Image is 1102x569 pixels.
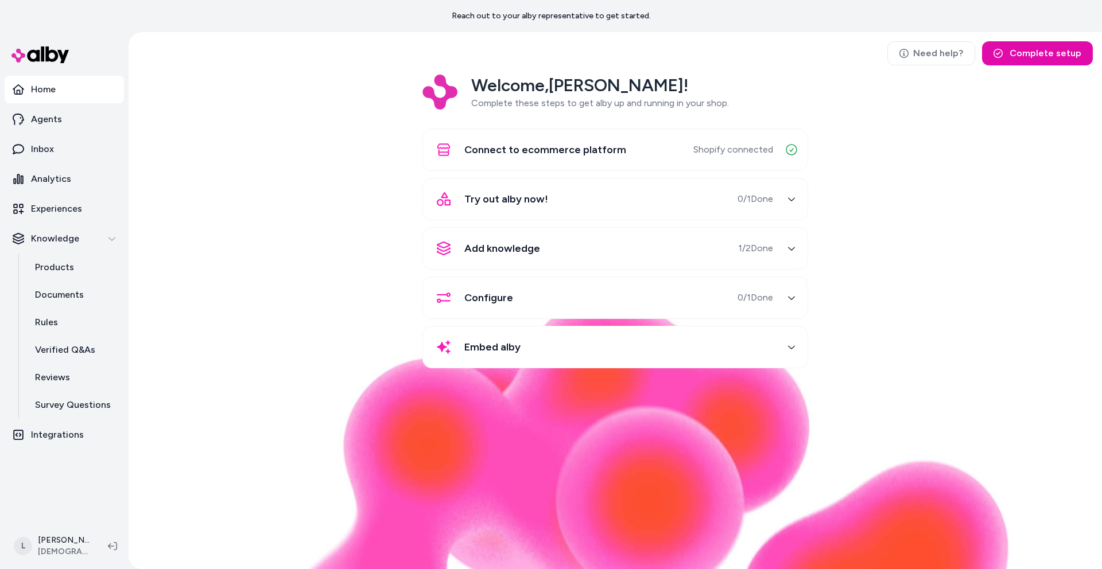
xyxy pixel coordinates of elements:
[31,112,62,126] p: Agents
[38,535,90,546] p: [PERSON_NAME]
[464,142,626,158] span: Connect to ecommerce platform
[5,76,124,103] a: Home
[464,191,548,207] span: Try out alby now!
[5,225,124,252] button: Knowledge
[5,135,124,163] a: Inbox
[31,202,82,216] p: Experiences
[35,315,58,329] p: Rules
[31,428,84,442] p: Integrations
[24,309,124,336] a: Rules
[24,336,124,364] a: Verified Q&As
[430,235,801,262] button: Add knowledge1/2Done
[35,343,95,357] p: Verified Q&As
[24,281,124,309] a: Documents
[31,232,79,245] p: Knowledge
[14,537,32,555] span: L
[35,371,70,384] p: Reviews
[887,41,975,65] a: Need help?
[464,240,540,256] span: Add knowledge
[7,528,99,564] button: L[PERSON_NAME][DEMOGRAPHIC_DATA]
[452,10,651,22] p: Reach out to your alby representative to get started.
[31,142,54,156] p: Inbox
[430,284,801,311] button: Configure0/1Done
[5,421,124,449] a: Integrations
[31,83,56,96] p: Home
[430,185,801,213] button: Try out alby now!0/1Done
[5,195,124,223] a: Experiences
[464,290,513,306] span: Configure
[24,391,124,419] a: Survey Questions
[35,398,111,412] p: Survey Questions
[693,143,773,157] span: Shopify connected
[738,291,773,305] span: 0 / 1 Done
[430,333,801,361] button: Embed alby
[471,98,729,108] span: Complete these steps to get alby up and running in your shop.
[11,46,69,63] img: alby Logo
[5,165,124,193] a: Analytics
[982,41,1093,65] button: Complete setup
[35,288,84,302] p: Documents
[24,364,124,391] a: Reviews
[5,106,124,133] a: Agents
[38,546,90,558] span: [DEMOGRAPHIC_DATA]
[220,295,1010,569] img: alby Bubble
[738,241,773,255] span: 1 / 2 Done
[471,75,729,96] h2: Welcome, [PERSON_NAME] !
[31,172,71,186] p: Analytics
[738,192,773,206] span: 0 / 1 Done
[35,260,74,274] p: Products
[430,136,801,163] button: Connect to ecommerce platformShopify connected
[24,254,124,281] a: Products
[464,339,521,355] span: Embed alby
[422,75,457,110] img: Logo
